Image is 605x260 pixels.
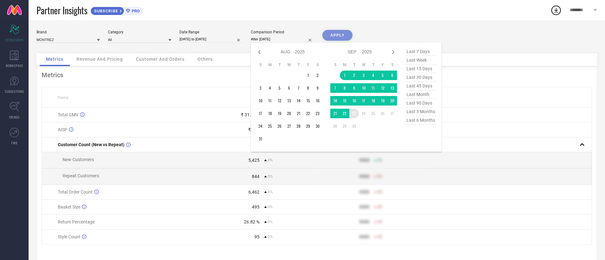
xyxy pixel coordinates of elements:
span: Partner Insights [37,4,87,17]
div: 9999 [359,204,369,209]
div: ₹ 482 [248,127,259,132]
td: Thu Aug 14 2025 [294,96,303,106]
span: Revenue And Pricing [77,57,123,62]
span: 0% [268,205,273,209]
div: Open download list [550,4,562,16]
td: Sun Aug 10 2025 [256,96,265,106]
td: Mon Aug 04 2025 [265,83,275,93]
td: Fri Sep 05 2025 [378,71,387,80]
th: Thursday [368,62,378,67]
td: Thu Sep 25 2025 [368,109,378,118]
td: Mon Aug 25 2025 [265,121,275,131]
span: Repeat Customers [63,173,99,178]
span: Customer Count (New vs Repeat) [58,142,124,147]
td: Mon Sep 08 2025 [340,83,349,93]
span: 0% [268,235,273,239]
td: Sun Aug 17 2025 [256,109,265,118]
td: Sun Aug 03 2025 [256,83,265,93]
td: Sun Sep 14 2025 [330,96,340,106]
div: 844 [252,174,259,179]
span: New Customers [63,157,94,162]
div: 95 [254,234,259,239]
td: Mon Sep 29 2025 [340,121,349,131]
td: Fri Aug 01 2025 [303,71,313,80]
td: Thu Aug 28 2025 [294,121,303,131]
td: Thu Aug 21 2025 [294,109,303,118]
span: last 45 days [405,82,437,90]
td: Tue Sep 23 2025 [349,109,359,118]
th: Monday [340,62,349,67]
div: 6,462 [248,189,259,195]
td: Wed Sep 24 2025 [359,109,368,118]
th: Wednesday [284,62,294,67]
span: 50 [378,205,382,209]
span: 0% [268,190,273,194]
td: Wed Aug 27 2025 [284,121,294,131]
td: Sat Aug 09 2025 [313,83,322,93]
th: Thursday [294,62,303,67]
div: 9999 [359,234,369,239]
span: last 3 months [405,107,437,116]
td: Tue Aug 19 2025 [275,109,284,118]
td: Fri Aug 22 2025 [303,109,313,118]
span: last 30 days [405,73,437,82]
span: SCORECARDS [5,38,24,42]
span: Others [198,57,213,62]
span: SUGGESTIONS [5,89,24,94]
div: ₹ 31.97 L [241,112,259,117]
td: Sun Sep 07 2025 [330,83,340,93]
input: Select date range [179,36,243,43]
td: Thu Sep 18 2025 [368,96,378,106]
td: Fri Sep 26 2025 [378,109,387,118]
td: Tue Aug 12 2025 [275,96,284,106]
td: Thu Sep 11 2025 [368,83,378,93]
td: Fri Aug 29 2025 [303,121,313,131]
td: Sun Sep 21 2025 [330,109,340,118]
span: 50 [378,235,382,239]
td: Mon Sep 15 2025 [340,96,349,106]
th: Friday [378,62,387,67]
span: Total Order Count [58,189,93,195]
td: Sun Aug 24 2025 [256,121,265,131]
td: Tue Sep 09 2025 [349,83,359,93]
span: Total GMV [58,112,78,117]
span: 50 [378,158,382,162]
div: 495 [252,204,259,209]
th: Tuesday [275,62,284,67]
td: Sat Sep 27 2025 [387,109,397,118]
td: Sun Sep 28 2025 [330,121,340,131]
td: Sat Aug 16 2025 [313,96,322,106]
span: 0% [268,174,273,179]
input: Select comparison period [251,36,314,43]
td: Wed Aug 20 2025 [284,109,294,118]
td: Fri Aug 08 2025 [303,83,313,93]
td: Thu Aug 07 2025 [294,83,303,93]
span: PRO [130,9,140,13]
span: Return Percentage [58,219,95,224]
td: Sat Aug 30 2025 [313,121,322,131]
span: Style Count [58,234,80,239]
td: Sat Aug 02 2025 [313,71,322,80]
div: Brand [37,30,100,34]
td: Mon Sep 22 2025 [340,109,349,118]
td: Tue Aug 05 2025 [275,83,284,93]
div: 9999 [359,158,369,163]
span: last 7 days [405,47,437,56]
div: 9999 [359,174,369,179]
td: Tue Sep 16 2025 [349,96,359,106]
td: Wed Sep 03 2025 [359,71,368,80]
span: last week [405,56,437,65]
span: last 90 days [405,99,437,107]
td: Mon Aug 11 2025 [265,96,275,106]
td: Sat Aug 23 2025 [313,109,322,118]
td: Tue Sep 02 2025 [349,71,359,80]
span: Metrics [46,57,64,62]
td: Sat Sep 13 2025 [387,83,397,93]
td: Fri Aug 15 2025 [303,96,313,106]
div: 9999 [359,219,369,224]
span: Basket Size [58,204,80,209]
div: 26.82 % [244,219,259,224]
th: Sunday [330,62,340,67]
div: Metrics [42,71,592,79]
div: Comparison Period [251,30,314,34]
